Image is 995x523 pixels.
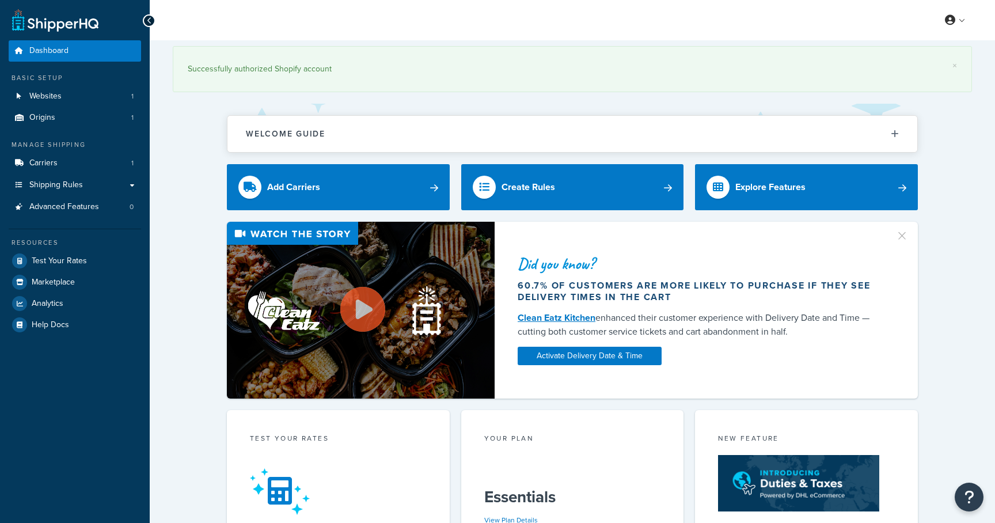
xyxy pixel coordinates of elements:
[227,222,495,399] img: Video thumbnail
[955,483,983,511] button: Open Resource Center
[518,311,595,324] a: Clean Eatz Kitchen
[518,280,882,303] div: 60.7% of customers are more likely to purchase if they see delivery times in the cart
[32,320,69,330] span: Help Docs
[735,179,806,195] div: Explore Features
[250,433,427,446] div: Test your rates
[29,158,58,168] span: Carriers
[267,179,320,195] div: Add Carriers
[9,196,141,218] a: Advanced Features0
[32,278,75,287] span: Marketplace
[9,196,141,218] li: Advanced Features
[188,61,957,77] div: Successfully authorized Shopify account
[32,256,87,266] span: Test Your Rates
[227,164,450,210] a: Add Carriers
[29,180,83,190] span: Shipping Rules
[9,40,141,62] a: Dashboard
[9,107,141,128] a: Origins1
[131,113,134,123] span: 1
[518,311,882,339] div: enhanced their customer experience with Delivery Date and Time — cutting both customer service ti...
[484,433,661,446] div: Your Plan
[29,92,62,101] span: Websites
[29,202,99,212] span: Advanced Features
[9,153,141,174] a: Carriers1
[461,164,684,210] a: Create Rules
[29,113,55,123] span: Origins
[131,158,134,168] span: 1
[484,488,661,506] h5: Essentials
[130,202,134,212] span: 0
[131,92,134,101] span: 1
[9,238,141,248] div: Resources
[227,116,917,152] button: Welcome Guide
[9,251,141,271] a: Test Your Rates
[9,175,141,196] a: Shipping Rules
[952,61,957,70] a: ×
[518,256,882,272] div: Did you know?
[9,153,141,174] li: Carriers
[518,347,662,365] a: Activate Delivery Date & Time
[9,293,141,314] a: Analytics
[718,433,895,446] div: New Feature
[9,107,141,128] li: Origins
[9,86,141,107] li: Websites
[246,130,325,138] h2: Welcome Guide
[9,86,141,107] a: Websites1
[502,179,555,195] div: Create Rules
[695,164,918,210] a: Explore Features
[29,46,69,56] span: Dashboard
[9,140,141,150] div: Manage Shipping
[9,272,141,293] a: Marketplace
[9,73,141,83] div: Basic Setup
[32,299,63,309] span: Analytics
[9,314,141,335] a: Help Docs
